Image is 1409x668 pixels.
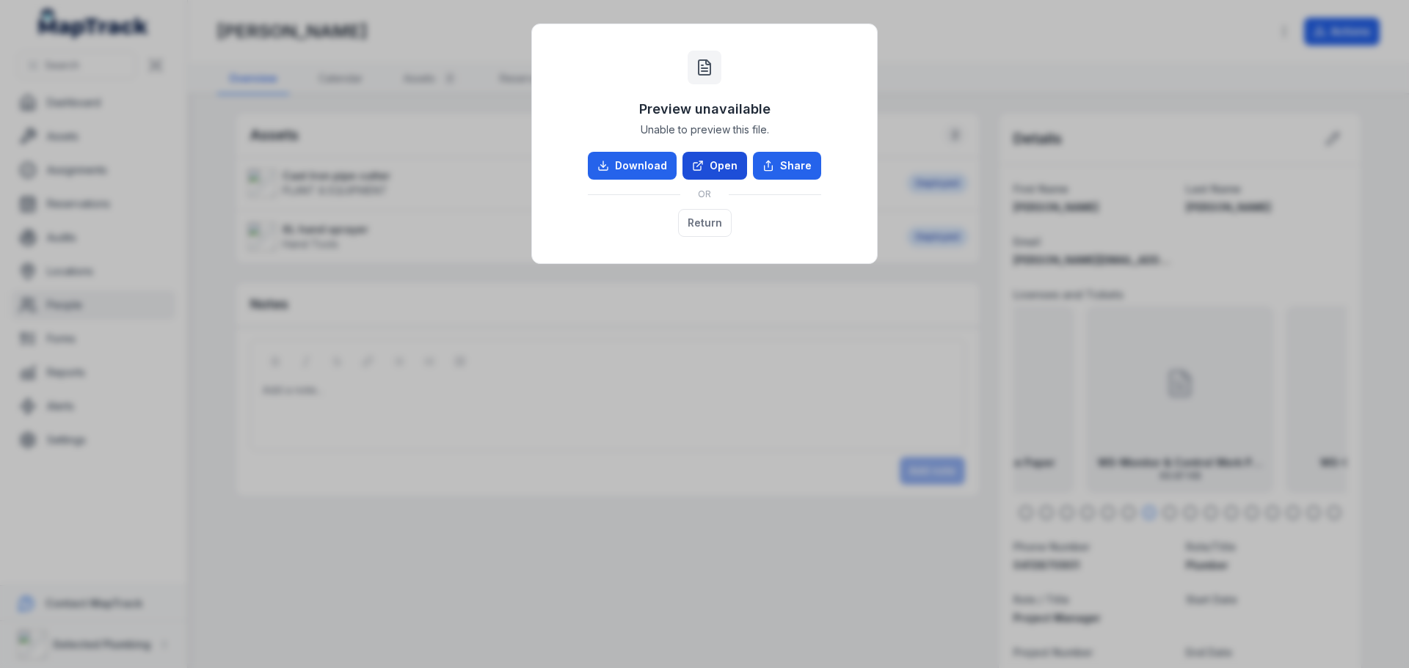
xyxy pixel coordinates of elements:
[639,99,771,120] h3: Preview unavailable
[641,122,769,137] span: Unable to preview this file.
[588,152,677,180] a: Download
[678,209,732,237] button: Return
[753,152,821,180] button: Share
[588,180,821,209] div: OR
[682,152,747,180] a: Open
